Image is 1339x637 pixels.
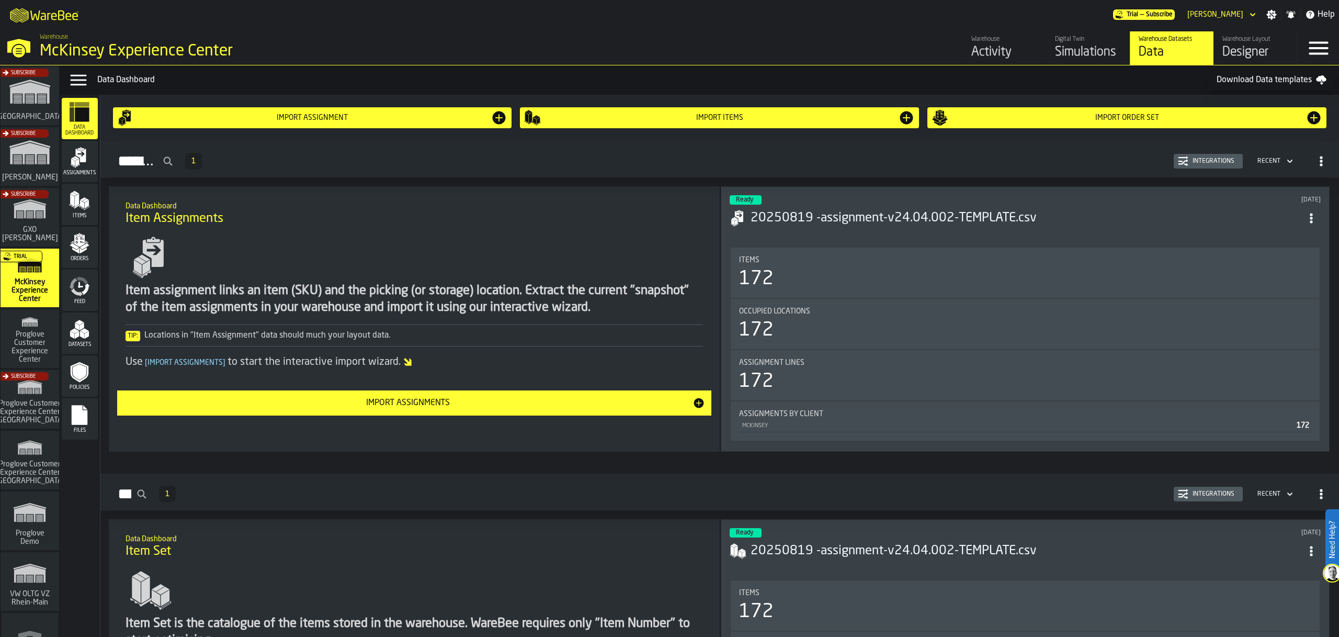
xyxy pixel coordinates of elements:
[739,371,774,392] div: 172
[731,248,1320,298] div: stat-Items
[1055,36,1121,43] div: Digital Twin
[739,256,759,264] span: Items
[1253,155,1295,167] div: DropdownMenuValue-4
[143,359,228,366] span: Import Assignments
[62,170,98,176] span: Assignments
[126,331,140,341] span: Tip:
[223,359,225,366] span: ]
[1281,9,1300,20] label: button-toggle-Notifications
[1183,8,1258,21] div: DropdownMenuValue-Nikola Ajzenhamer
[11,131,36,137] span: Subscribe
[739,601,774,622] div: 172
[181,153,206,170] div: ButtonLoadMore-Load More-Prev-First-Last
[1055,44,1121,61] div: Simulations
[62,299,98,305] span: Feed
[739,589,759,597] span: Items
[739,418,1311,432] div: StatList-item-McKinsey
[741,422,1292,429] div: McKinsey
[1257,490,1280,498] div: DropdownMenuValue-4
[1174,154,1243,169] button: button-Integrations
[62,270,98,311] li: menu Feed
[1188,490,1239,498] div: Integrations
[1,188,59,249] a: link-to-/wh/i/baca6aa3-d1fc-43c0-a604-2a1c9d5db74d/simulations
[62,184,98,226] li: menu Items
[541,114,898,122] div: Import Items
[62,355,98,397] li: menu Policies
[1174,487,1243,501] button: button-Integrations
[62,98,98,140] li: menu Data Dashboard
[751,210,1302,227] h3: 20250819 -assignment-v24.04.002-TEMPLATE.csv
[1,127,59,188] a: link-to-/wh/i/1653e8cc-126b-480f-9c47-e01e76aa4a88/simulations
[145,359,147,366] span: [
[62,428,98,433] span: Files
[1188,158,1239,165] div: Integrations
[1318,8,1335,21] span: Help
[1139,44,1205,61] div: Data
[731,580,1320,631] div: stat-Items
[736,530,753,536] span: Ready
[1187,10,1243,19] div: DropdownMenuValue-Nikola Ajzenhamer
[1130,31,1213,65] a: link-to-/wh/i/99265d59-bd42-4a33-a5fd-483dee362034/data
[739,410,823,418] span: Assignments by Client
[739,256,1311,264] div: Title
[62,256,98,262] span: Orders
[739,320,774,341] div: 172
[751,543,1302,560] h3: 20250819 -assignment-v24.04.002-TEMPLATE.csv
[730,528,762,538] div: status-3 2
[1,370,59,431] a: link-to-/wh/i/fa949e79-6535-42a1-9210-3ec8e248409d/simulations
[123,397,693,409] div: Import Assignments
[1222,44,1289,61] div: Designer
[736,197,753,203] span: Ready
[721,186,1330,452] div: ItemListCard-DashboardItemContainer
[14,254,27,260] span: Trial
[5,590,55,607] span: VW OLTG VZ Rhein-Main
[971,36,1038,43] div: Warehouse
[1127,11,1138,18] span: Trial
[97,74,1208,86] div: Data Dashboard
[126,533,703,543] h2: Sub Title
[1253,488,1295,500] div: DropdownMenuValue-4
[730,195,762,205] div: status-3 2
[62,398,98,440] li: menu Files
[962,31,1046,65] a: link-to-/wh/i/99265d59-bd42-4a33-a5fd-483dee362034/feed/
[1262,9,1281,20] label: button-toggle-Settings
[730,245,1321,443] section: card-AssignmentDashboardCard
[62,312,98,354] li: menu Datasets
[971,44,1038,61] div: Activity
[731,299,1320,349] div: stat-Occupied Locations
[739,589,1311,597] div: Title
[11,192,36,197] span: Subscribe
[62,213,98,219] span: Items
[1297,422,1309,429] span: 172
[731,401,1320,441] div: stat-Assignments by Client
[1301,8,1339,21] label: button-toggle-Help
[739,307,1311,316] div: Title
[1257,158,1280,165] div: DropdownMenuValue-4
[1208,70,1335,91] a: Download Data templates
[739,410,1311,418] div: Title
[62,125,98,136] span: Data Dashboard
[739,307,810,316] span: Occupied Locations
[1298,31,1339,65] label: button-toggle-Menu
[739,359,1311,367] div: Title
[126,200,703,210] h2: Sub Title
[1046,31,1130,65] a: link-to-/wh/i/99265d59-bd42-4a33-a5fd-483dee362034/simulations
[1,249,59,309] a: link-to-/wh/i/99265d59-bd42-4a33-a5fd-483dee362034/simulations
[1,66,59,127] a: link-to-/wh/i/b5402f52-ce28-4f27-b3d4-5c6d76174849/simulations
[1,552,59,613] a: link-to-/wh/i/44979e6c-6f66-405e-9874-c1e29f02a54a/simulations
[40,42,322,61] div: McKinsey Experience Center
[113,107,512,128] button: button-Import assignment
[1146,11,1173,18] span: Subscribe
[739,269,774,289] div: 172
[155,486,180,502] div: ButtonLoadMore-Load More-Prev-First-Last
[1113,9,1175,20] div: Menu Subscription
[109,186,720,452] div: ItemListCard-
[1,491,59,552] a: link-to-/wh/i/e36b03eb-bea5-40ab-83a2-6422b9ded721/simulations
[1042,529,1321,537] div: Updated: 8/19/2025, 11:25:11 PM Created: 8/19/2025, 11:25:06 PM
